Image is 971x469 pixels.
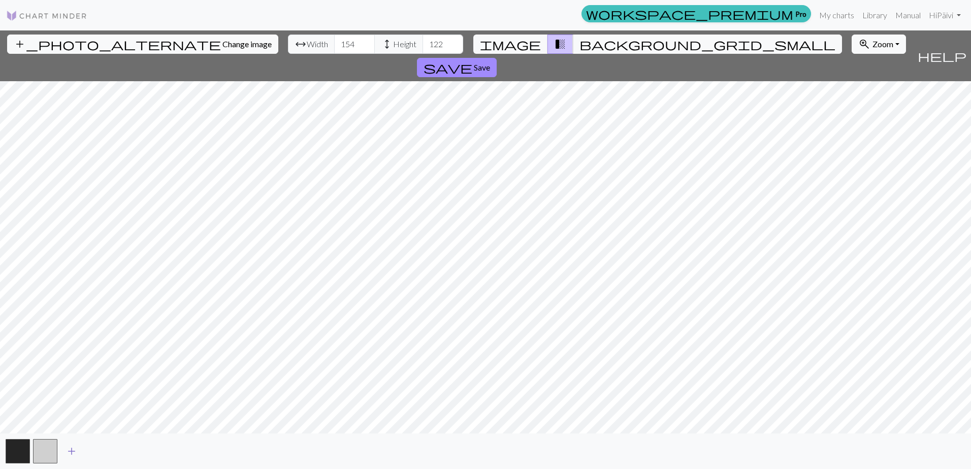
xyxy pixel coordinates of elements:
span: image [480,37,541,51]
span: Save [474,62,490,72]
span: add [66,444,78,458]
span: save [424,60,472,75]
span: Height [393,38,416,50]
span: help [918,49,966,63]
span: Change image [222,39,272,49]
a: Pro [581,5,811,22]
button: Save [417,58,497,77]
button: Help [913,30,971,81]
a: HiPäivi [925,5,965,25]
span: arrow_range [295,37,307,51]
button: Zoom [852,35,906,54]
span: zoom_in [858,37,870,51]
a: Manual [891,5,925,25]
span: add_photo_alternate [14,37,221,51]
img: Logo [6,10,87,22]
a: Library [858,5,891,25]
span: workspace_premium [586,7,793,21]
button: Add color [59,442,84,461]
span: Zoom [872,39,893,49]
button: Change image [7,35,278,54]
span: height [381,37,393,51]
span: background_grid_small [579,37,835,51]
a: My charts [815,5,858,25]
span: transition_fade [554,37,566,51]
span: Width [307,38,328,50]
